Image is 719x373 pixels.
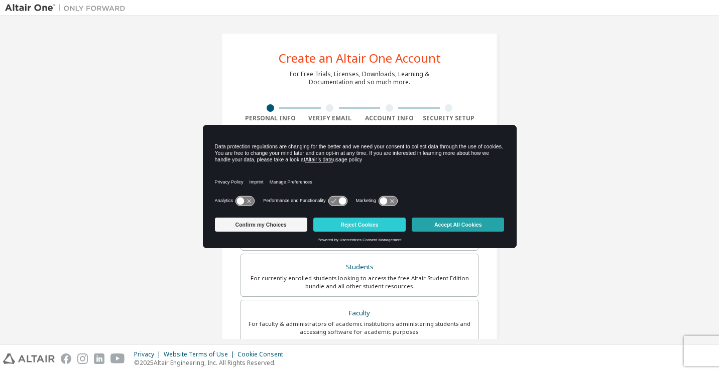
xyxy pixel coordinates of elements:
img: facebook.svg [61,353,71,364]
div: Students [247,260,472,274]
div: Verify Email [300,114,360,122]
img: Altair One [5,3,131,13]
div: Account Info [359,114,419,122]
img: linkedin.svg [94,353,104,364]
img: altair_logo.svg [3,353,55,364]
div: For Free Trials, Licenses, Downloads, Learning & Documentation and so much more. [290,70,429,86]
div: For currently enrolled students looking to access the free Altair Student Edition bundle and all ... [247,274,472,290]
p: © 2025 Altair Engineering, Inc. All Rights Reserved. [134,358,289,367]
div: Cookie Consent [237,350,289,358]
div: Website Terms of Use [164,350,237,358]
div: For faculty & administrators of academic institutions administering students and accessing softwa... [247,320,472,336]
div: Personal Info [241,114,300,122]
div: Security Setup [419,114,479,122]
img: instagram.svg [77,353,88,364]
img: youtube.svg [110,353,125,364]
div: Privacy [134,350,164,358]
div: Faculty [247,306,472,320]
div: Create an Altair One Account [279,52,441,64]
